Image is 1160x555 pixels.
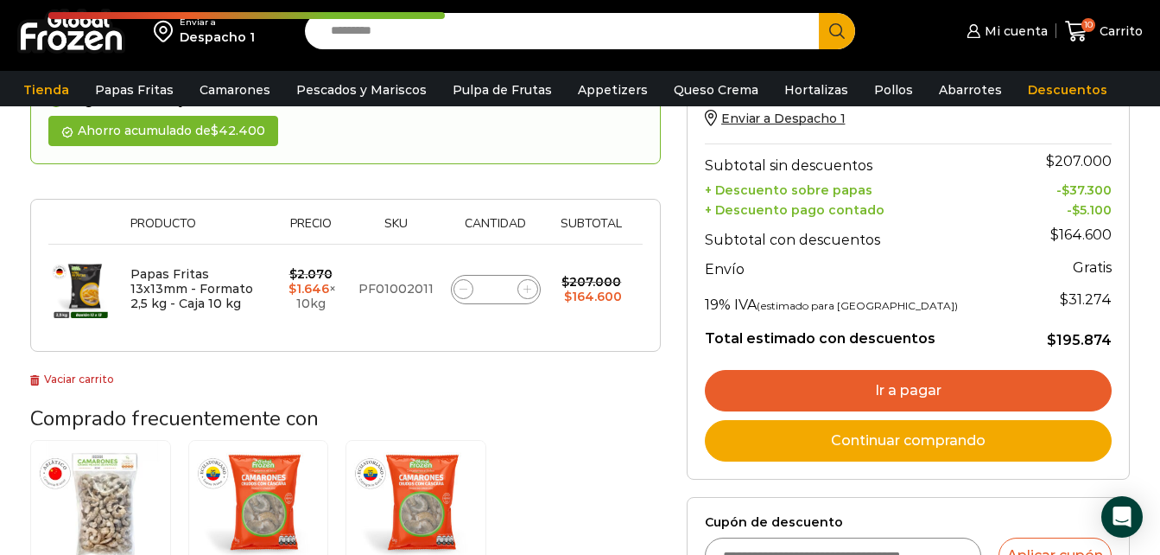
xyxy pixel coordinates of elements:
[288,73,435,106] a: Pescados y Mariscos
[1081,18,1095,32] span: 10
[288,281,296,297] span: $
[980,22,1048,40] span: Mi cuenta
[1060,291,1112,308] span: 31.274
[1072,202,1112,218] bdi: 5.100
[86,73,182,106] a: Papas Fritas
[289,266,297,282] span: $
[665,73,767,106] a: Queso Crema
[180,16,255,29] div: Enviar a
[705,198,1019,218] th: + Descuento pago contado
[211,123,219,138] span: $
[962,14,1047,48] a: Mi cuenta
[564,289,622,304] bdi: 164.600
[1073,259,1112,276] strong: Gratis
[350,245,442,335] td: PF01002011
[288,281,329,297] bdi: 1.646
[705,144,1019,178] th: Subtotal sin descuentos
[1050,226,1059,243] span: $
[1019,198,1112,218] td: -
[776,73,857,106] a: Hortalizas
[1095,22,1143,40] span: Carrito
[1050,226,1112,243] bdi: 164.600
[705,515,1112,530] label: Cupón de descuento
[1062,182,1112,198] bdi: 37.300
[350,217,442,244] th: Sku
[1101,496,1143,538] div: Open Intercom Messenger
[705,317,1019,350] th: Total estimado con descuentos
[48,93,643,108] div: Paga al contado y ahorra un 3%
[1046,153,1055,169] span: $
[705,218,1019,252] th: Subtotal con descuentos
[757,299,958,312] small: (estimado para [GEOGRAPHIC_DATA])
[1062,182,1069,198] span: $
[442,217,549,244] th: Cantidad
[1019,73,1116,106] a: Descuentos
[705,111,845,126] a: Enviar a Despacho 1
[561,274,621,290] bdi: 207.000
[180,29,255,46] div: Despacho 1
[30,405,319,432] span: Comprado frecuentemente con
[1047,332,1056,348] span: $
[721,111,845,126] span: Enviar a Despacho 1
[289,266,333,282] bdi: 2.070
[705,252,1019,283] th: Envío
[154,16,180,46] img: address-field-icon.svg
[569,73,656,106] a: Appetizers
[705,370,1112,411] a: Ir a pagar
[705,178,1019,198] th: + Descuento sobre papas
[561,274,569,290] span: $
[705,420,1112,462] a: Continuar comprando
[1060,291,1068,308] span: $
[30,373,114,386] a: Vaciar carrito
[819,13,855,49] button: Search button
[271,245,350,335] td: × 10kg
[1047,332,1112,348] bdi: 195.874
[1065,11,1143,52] a: 10 Carrito
[271,217,350,244] th: Precio
[15,73,78,106] a: Tienda
[48,116,278,146] div: Ahorro acumulado de
[1072,202,1080,218] span: $
[191,73,279,106] a: Camarones
[564,289,572,304] span: $
[444,73,561,106] a: Pulpa de Frutas
[549,217,635,244] th: Subtotal
[484,277,508,302] input: Product quantity
[211,123,265,138] bdi: 42.400
[122,217,271,244] th: Producto
[930,73,1011,106] a: Abarrotes
[1019,178,1112,198] td: -
[865,73,922,106] a: Pollos
[705,283,1019,317] th: 19% IVA
[274,93,428,108] span: ¡Has ahorrado !
[130,266,253,311] a: Papas Fritas 13x13mm - Formato 2,5 kg - Caja 10 kg
[1046,153,1112,169] bdi: 207.000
